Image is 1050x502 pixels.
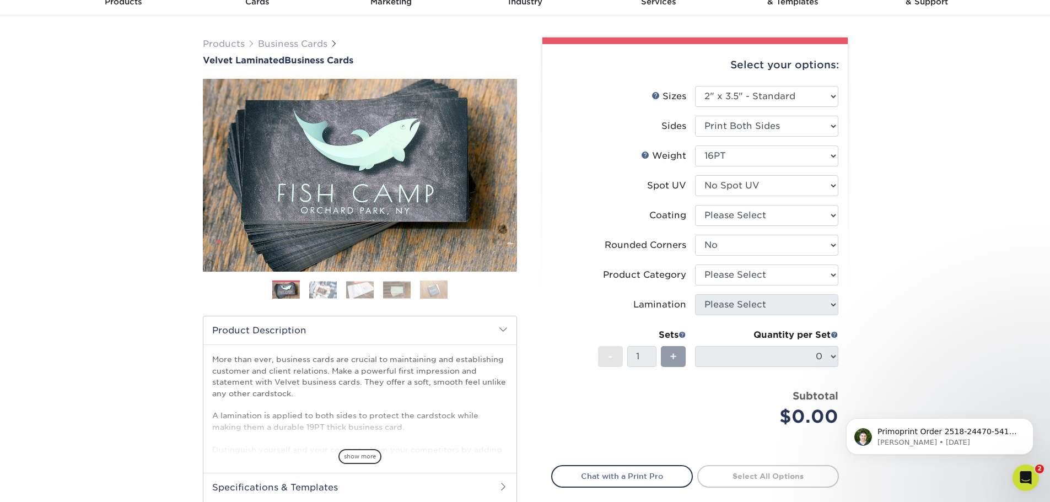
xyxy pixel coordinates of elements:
[272,277,300,304] img: Business Cards 01
[703,403,838,430] div: $0.00
[605,239,686,252] div: Rounded Corners
[203,473,516,501] h2: Specifications & Templates
[203,316,516,344] h2: Product Description
[1013,465,1039,491] iframe: Intercom live chat
[203,39,245,49] a: Products
[258,39,327,49] a: Business Cards
[309,281,337,298] img: Business Cards 02
[203,55,517,66] h1: Business Cards
[383,281,411,298] img: Business Cards 04
[647,179,686,192] div: Spot UV
[651,90,686,103] div: Sizes
[338,449,381,464] span: show more
[551,44,839,86] div: Select your options:
[598,328,686,342] div: Sets
[670,348,677,365] span: +
[203,18,517,332] img: Velvet Laminated 01
[661,120,686,133] div: Sides
[697,465,839,487] a: Select All Options
[649,209,686,222] div: Coating
[793,390,838,402] strong: Subtotal
[346,281,374,298] img: Business Cards 03
[633,298,686,311] div: Lamination
[551,465,693,487] a: Chat with a Print Pro
[203,55,284,66] span: Velvet Laminated
[603,268,686,282] div: Product Category
[830,395,1050,472] iframe: Intercom notifications message
[203,55,517,66] a: Velvet LaminatedBusiness Cards
[420,280,448,299] img: Business Cards 05
[1035,465,1044,473] span: 2
[641,149,686,163] div: Weight
[695,328,838,342] div: Quantity per Set
[608,348,613,365] span: -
